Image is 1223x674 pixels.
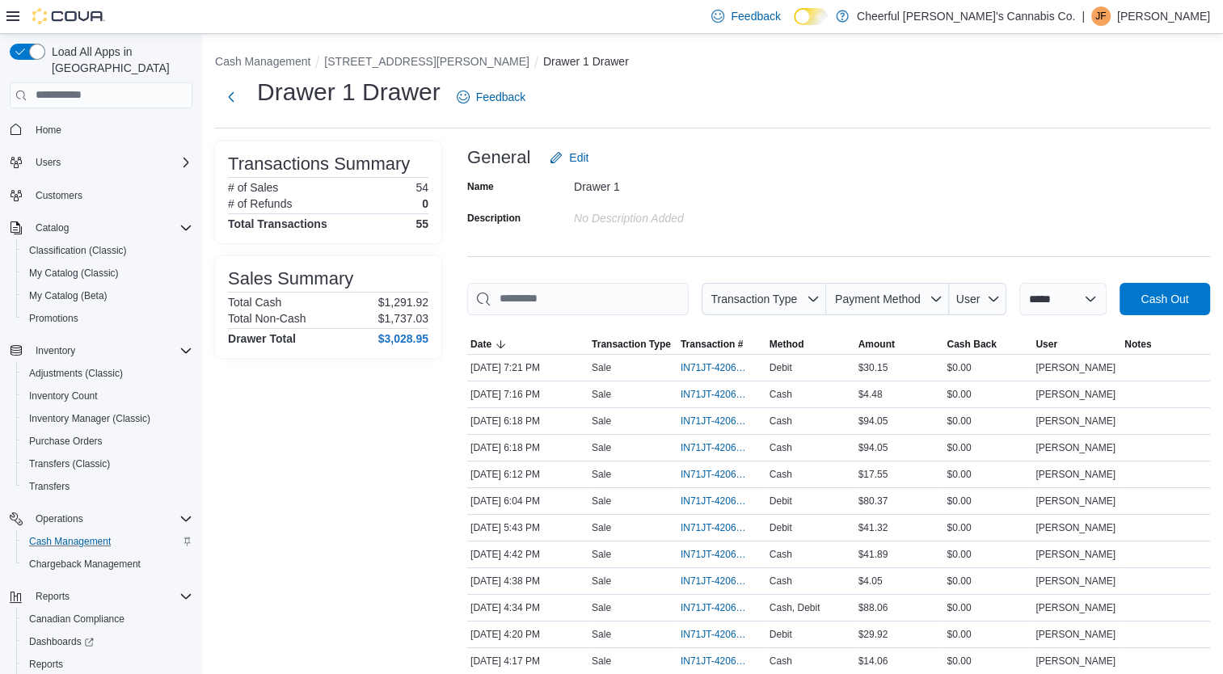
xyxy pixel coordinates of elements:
[36,590,70,603] span: Reports
[45,44,192,76] span: Load All Apps in [GEOGRAPHIC_DATA]
[592,655,611,668] p: Sale
[3,217,199,239] button: Catalog
[1035,361,1115,374] span: [PERSON_NAME]
[770,361,792,374] span: Debit
[29,186,89,205] a: Customers
[1035,521,1115,534] span: [PERSON_NAME]
[23,477,76,496] a: Transfers
[36,512,83,525] span: Operations
[770,521,792,534] span: Debit
[16,284,199,307] button: My Catalog (Beta)
[16,453,199,475] button: Transfers (Classic)
[681,358,763,377] button: IN71JT-420659
[257,76,441,108] h1: Drawer 1 Drawer
[1035,441,1115,454] span: [PERSON_NAME]
[731,8,780,24] span: Feedback
[23,532,192,551] span: Cash Management
[858,628,888,641] span: $29.92
[23,432,109,451] a: Purchase Orders
[29,435,103,448] span: Purchase Orders
[23,655,192,674] span: Reports
[770,415,792,428] span: Cash
[592,495,611,508] p: Sale
[29,153,192,172] span: Users
[1035,628,1115,641] span: [PERSON_NAME]
[943,518,1032,537] div: $0.00
[770,575,792,588] span: Cash
[16,553,199,575] button: Chargeback Management
[770,441,792,454] span: Cash
[228,269,353,289] h3: Sales Summary
[228,312,306,325] h6: Total Non-Cash
[23,655,70,674] a: Reports
[681,575,747,588] span: IN71JT-420617
[36,189,82,202] span: Customers
[3,183,199,207] button: Customers
[16,475,199,498] button: Transfers
[588,335,677,354] button: Transaction Type
[858,575,883,588] span: $4.05
[29,153,67,172] button: Users
[16,407,199,430] button: Inventory Manager (Classic)
[1035,575,1115,588] span: [PERSON_NAME]
[467,571,588,591] div: [DATE] 4:38 PM
[681,388,747,401] span: IN71JT-420658
[681,625,763,644] button: IN71JT-420608
[1141,291,1188,307] span: Cash Out
[1121,335,1210,354] button: Notes
[1035,388,1115,401] span: [PERSON_NAME]
[943,385,1032,404] div: $0.00
[415,181,428,194] p: 54
[3,585,199,608] button: Reports
[215,53,1210,73] nav: An example of EuiBreadcrumbs
[681,548,747,561] span: IN71JT-420620
[23,632,100,651] a: Dashboards
[476,89,525,105] span: Feedback
[16,530,199,553] button: Cash Management
[16,608,199,630] button: Canadian Compliance
[681,468,747,481] span: IN71JT-420648
[3,118,199,141] button: Home
[826,283,949,315] button: Payment Method
[228,296,281,309] h6: Total Cash
[1035,338,1057,351] span: User
[592,548,611,561] p: Sale
[543,141,595,174] button: Edit
[858,338,895,351] span: Amount
[702,283,826,315] button: Transaction Type
[470,338,491,351] span: Date
[378,296,428,309] p: $1,291.92
[858,468,888,481] span: $17.55
[592,441,611,454] p: Sale
[574,205,791,225] div: No Description added
[29,289,108,302] span: My Catalog (Beta)
[858,388,883,401] span: $4.48
[592,468,611,481] p: Sale
[1091,6,1111,26] div: Jason Fitzpatrick
[949,283,1006,315] button: User
[858,655,888,668] span: $14.06
[681,338,743,351] span: Transaction #
[543,55,629,68] button: Drawer 1 Drawer
[943,625,1032,644] div: $0.00
[681,518,763,537] button: IN71JT-420639
[858,441,888,454] span: $94.05
[467,283,689,315] input: This is a search bar. As you type, the results lower in the page will automatically filter.
[228,154,410,174] h3: Transactions Summary
[858,415,888,428] span: $94.05
[23,454,192,474] span: Transfers (Classic)
[29,558,141,571] span: Chargeback Management
[23,309,192,328] span: Promotions
[3,508,199,530] button: Operations
[1035,415,1115,428] span: [PERSON_NAME]
[1032,335,1121,354] button: User
[23,432,192,451] span: Purchase Orders
[1095,6,1106,26] span: JF
[422,197,428,210] p: 0
[29,367,123,380] span: Adjustments (Classic)
[770,628,792,641] span: Debit
[1035,468,1115,481] span: [PERSON_NAME]
[23,386,192,406] span: Inventory Count
[467,518,588,537] div: [DATE] 5:43 PM
[592,575,611,588] p: Sale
